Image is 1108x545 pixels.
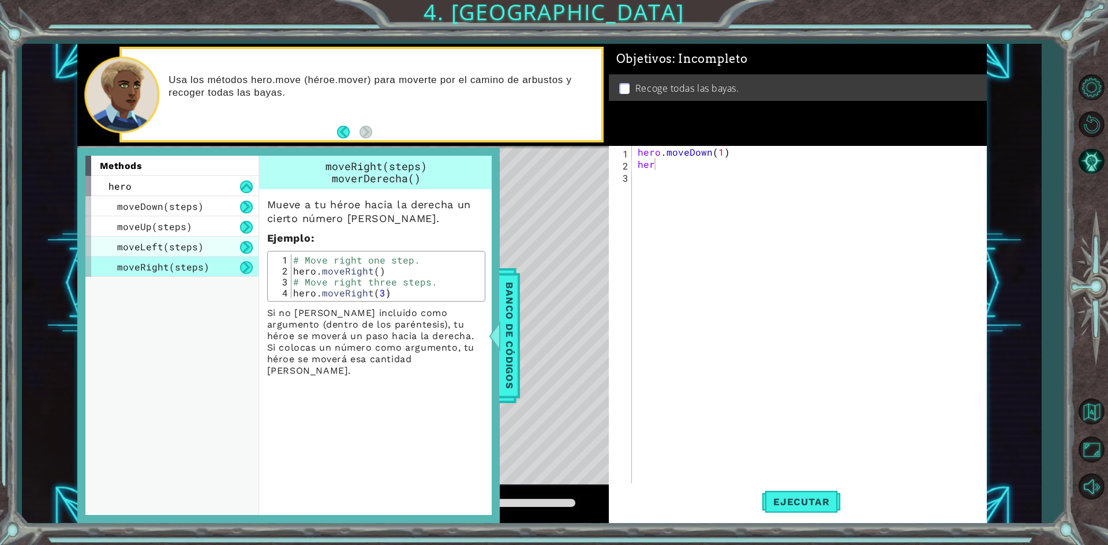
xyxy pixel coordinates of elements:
[100,160,143,171] span: methods
[1075,395,1108,429] button: Volver al mapa
[267,307,485,377] p: Si no [PERSON_NAME] incluido como argumento (dentro de los paréntesis), tu héroe se moverá un pas...
[635,82,739,95] p: Recoge todas las bayas.
[117,261,209,273] span: moveRight(steps)
[1075,433,1108,467] button: Maximizar navegador
[271,276,291,287] div: 3
[259,156,493,189] div: moveRight(steps)moverDerecha()
[1075,71,1108,104] button: Opciones de nivel
[267,232,311,244] span: Ejemplo
[762,483,841,521] button: Shift+Enter: Ejecutar el código.
[672,52,747,66] span: : Incompleto
[117,240,204,253] span: moveLeft(steps)
[85,156,259,176] div: methods
[360,126,372,138] button: Next
[500,276,519,395] span: Banco de códigos
[1075,145,1108,178] button: Pista IA
[611,172,632,184] div: 3
[117,200,204,212] span: moveDown(steps)
[1075,108,1108,141] button: Reiniciar nivel
[1075,470,1108,503] button: Sonido apagado
[332,171,421,185] span: moverDerecha()
[762,496,841,508] span: Ejecutar
[271,265,291,276] div: 2
[108,180,132,192] span: hero
[325,159,427,173] span: moveRight(steps)
[337,126,360,138] button: Back
[267,198,485,225] p: Mueve a tu héroe hacia la derecha un cierto número [PERSON_NAME].
[1075,393,1108,431] a: Volver al mapa
[271,254,291,265] div: 1
[616,52,748,66] span: Objetivos
[611,148,632,160] div: 1
[117,220,192,232] span: moveUp(steps)
[611,160,632,172] div: 2
[169,74,593,99] p: Usa los métodos hero.move (héroe.mover) para moverte por el camino de arbustos y recoger todas la...
[271,287,291,298] div: 4
[267,232,315,244] strong: :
